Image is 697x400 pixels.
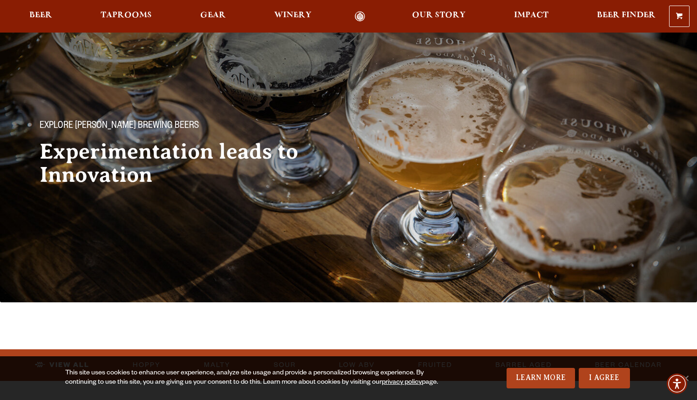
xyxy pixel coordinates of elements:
a: Odell Home [342,11,377,22]
span: Beer Finder [597,12,656,19]
a: Malty [200,354,234,376]
a: Sour [270,354,300,376]
span: Winery [274,12,311,19]
span: Gear [200,12,226,19]
a: Taprooms [95,11,158,22]
a: privacy policy [382,379,422,387]
a: Beer Finder [591,11,662,22]
a: Gear [194,11,232,22]
a: Winery [268,11,318,22]
span: Explore [PERSON_NAME] Brewing Beers [40,120,199,133]
h2: Experimentation leads to Innovation [40,140,330,187]
span: Impact [514,12,548,19]
a: Our Story [406,11,472,22]
a: Learn More [507,368,575,388]
div: This site uses cookies to enhance user experience, analyze site usage and provide a personalized ... [65,369,455,387]
span: Our Story [412,12,466,19]
a: View All [31,354,93,376]
div: Accessibility Menu [667,373,687,394]
a: Low ABV [335,354,379,376]
span: Beer [29,12,52,19]
span: Taprooms [101,12,152,19]
a: Hoppy [129,354,164,376]
a: Impact [508,11,555,22]
a: Beer [23,11,58,22]
a: Barrel Aged [492,354,555,376]
a: Beer Calendar [591,354,666,376]
a: I Agree [579,368,630,388]
a: Fruited [414,354,456,376]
